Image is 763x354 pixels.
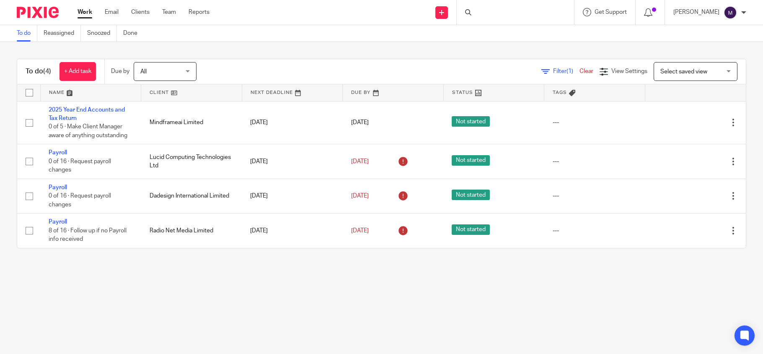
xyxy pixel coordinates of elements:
a: Done [123,25,144,42]
div: --- [553,226,637,235]
td: Mindframeai Limited [141,101,242,144]
div: --- [553,192,637,200]
div: --- [553,118,637,127]
a: Clear [579,68,593,74]
a: 2025 Year End Accounts and Tax Return [49,107,125,121]
a: Reports [189,8,210,16]
span: [DATE] [351,120,369,125]
img: Pixie [17,7,59,18]
span: All [140,69,147,75]
a: Payroll [49,219,67,225]
a: Clients [131,8,150,16]
p: Due by [111,67,129,75]
a: Email [105,8,119,16]
span: (1) [566,68,573,74]
td: [DATE] [242,144,343,179]
td: Dadesign International Limited [141,179,242,213]
span: 0 of 5 · Make Client Manager aware of anything outstanding [49,124,127,138]
span: View Settings [611,68,647,74]
a: + Add task [59,62,96,81]
span: [DATE] [351,159,369,164]
span: (4) [43,68,51,75]
span: 0 of 16 · Request payroll changes [49,193,111,208]
p: [PERSON_NAME] [673,8,719,16]
span: Get Support [595,9,627,15]
span: [DATE] [351,228,369,234]
span: [DATE] [351,193,369,199]
td: Radio Net Media Limited [141,213,242,248]
span: Not started [452,190,490,200]
a: Snoozed [87,25,117,42]
img: svg%3E [724,6,737,19]
span: Not started [452,116,490,127]
span: Filter [553,68,579,74]
a: Reassigned [44,25,81,42]
a: Payroll [49,150,67,156]
a: Team [162,8,176,16]
td: Lucid Computing Technologies Ltd [141,144,242,179]
td: [DATE] [242,101,343,144]
a: To do [17,25,37,42]
a: Payroll [49,185,67,190]
span: Select saved view [660,69,707,75]
span: Not started [452,155,490,166]
span: Tags [553,90,567,95]
div: --- [553,157,637,166]
td: [DATE] [242,213,343,248]
a: Work [78,8,92,16]
span: 8 of 16 · Follow up if no Payroll info received [49,228,127,242]
td: [DATE] [242,179,343,213]
h1: To do [26,67,51,76]
span: Not started [452,224,490,235]
span: 0 of 16 · Request payroll changes [49,159,111,173]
